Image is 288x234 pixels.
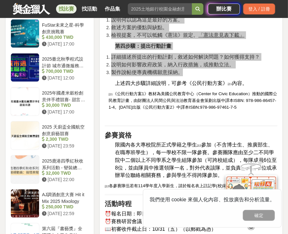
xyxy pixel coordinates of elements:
span: 📖初審收件截止日：10/31（五）（以郵戳為憑） [105,227,216,232]
span: ⏰賽務研習會議：6/25（三） [105,219,172,224]
span: 《公民行動方案1》教材為美國公民教育中心（Center for Civic Education）推動的國際公民教育計畫，由財團法人民間公民與法治教育基金會策劃出版中譯本ISBN: [109,91,277,103]
div: [DATE] 12:00 [42,75,86,81]
span: 說明何以認為這是最好的方案。 [111,17,183,22]
a: FuStar未來之星-科學創意挑戰賽 430,000 TWD [DATE] 17:00 [11,19,89,48]
button: 確定 [243,210,275,221]
div: 250,000 TWD [42,204,86,211]
div: 2025鹿港四季紅秋收系列活動 - 變裝總動員：搞怪來報到！ [42,158,86,170]
span: 上述四大步驟詳細說明，可參考《公民行動方案》 [115,80,228,86]
a: 2025 天廚盃全國航空創意廚藝競賽 2,300 TWD [DATE] 23:59 [11,121,89,150]
div: 430,000 TWD [42,34,86,41]
img: d2146d9a-e6f6-4337-9592-8cefde37ba6b.png [226,175,277,218]
div: 2025年國產米穀粉創意伴手禮競賽- 甜言米語 [42,90,86,102]
a: 2025年國產米穀粉創意伴手禮競賽- 甜言米語 30,000 TWD [DATE] 17:00 [11,87,89,116]
div: [DATE] 22:00 [42,177,86,183]
span: 詳細描述所提出的行動計劃，敘述如何解決問題？如何獲得支持？ [111,54,260,60]
span: 檢視提案，不可以牴觸《憲法》規定。 [111,32,198,38]
span: 說明如何影響政府政策，納入行政措施，或推動立法。 [111,62,234,67]
span: 敘述方案的優點與缺點。 [111,25,168,30]
span: 註2 [197,144,201,147]
span: 參加（不含博士生、推廣部生、在職專班學生），每一學校不限一隊參賽。參賽團隊應由至少二不同學院中二個以上不同學系之學生組隊參加（可跨校組成），每隊成員6位至8位，並由隊員中推選領隊一名，對外代表該... [115,142,277,178]
a: 2025鹿港四季紅秋收系列活動 - 變裝總動員：搞怪來報到！ 32,000 TWD [DATE] 22:00 [11,155,89,184]
strong: 第四步驟：提出行動計畫 [115,43,171,49]
div: [DATE] 22:59 [42,211,86,217]
span: 我們使用 cookie 來個人化內容、投放廣告和分析流量。 [150,197,275,202]
div: [DATE] 23:59 [42,143,86,149]
div: 2,300 TWD [42,136,86,143]
a: 辦比賽 [208,4,240,14]
div: [DATE] 17:00 [42,109,86,115]
span: 限國內各大專校院所正式學籍之學生 [115,142,197,147]
a: 找比賽 [56,4,77,13]
div: [DATE] 17:00 [42,41,86,47]
div: 2025 天廚盃全國航空創意廚藝競賽 [42,124,86,136]
strong: 活動時程 [105,200,132,208]
span: 註1 [109,93,113,96]
div: FuStar未來之星-科學創意挑戰賽 [42,22,86,34]
span: 978-986-97461-7-5 [200,105,237,110]
span: 內容。 [232,80,247,86]
a: 找活動 [79,4,100,13]
span: 註1 [228,82,232,86]
span: 製作說帖使專責機構願意採納。 [111,70,183,75]
div: 32,000 TWD [42,170,86,177]
a: 2025臺北秋季程式設計節 城市通微服務大黑客松 700,000 TWD [DATE] 12:00 [11,53,89,82]
a: 「憲法意見表下載」 [198,33,244,38]
a: AJ調酒創意大賽 Hit it Mix 2025 Mixology 250,000 TWD [DATE] 22:59 [11,189,89,218]
div: 登入 / 註冊 [243,4,275,14]
strong: 參賽資格 [105,131,132,139]
div: 30,000 TWD [42,102,86,109]
div: AJ調酒創意大賽 Hit it Mix 2025 Mixology [42,192,86,204]
input: 2025土地銀行校園金融創意挑戰賽：從你出發 開啟智慧金融新頁 [128,3,192,15]
div: 2025臺北秋季程式設計節 城市通微服務大黑客松 [42,56,86,68]
span: 各參賽隊伍若有114學年度入學新生，請於報名表上註記學(校)籍。 [109,184,231,188]
span: 註2 [105,185,109,188]
span: ⏰報名日期：即日起~6/16（一）中午12:00 [105,211,204,217]
u: 「憲法意見表下載」 [198,32,244,38]
span: 978-986-86457-1-4。[DATE]出版《公民行動方案2》中譯本ISBN: [109,98,276,110]
a: 作品集 [102,4,123,13]
div: 700,000 TWD [42,68,86,75]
